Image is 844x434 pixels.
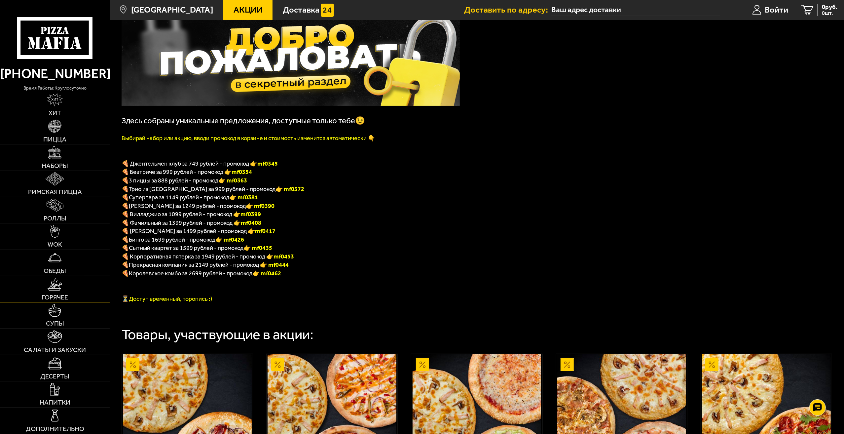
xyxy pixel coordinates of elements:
[218,177,247,184] font: 👉 mf0363
[232,168,252,176] b: mf0354
[271,358,284,371] img: Акционный
[822,4,837,10] span: 0 руб.
[122,194,129,201] font: 🍕
[122,244,129,252] b: 🍕
[129,177,218,184] span: 3 пиццы за 888 рублей - промокод
[49,110,61,116] span: Хит
[215,236,244,243] b: 👉 mf0426
[122,116,365,125] span: Здесь собраны уникальные предложения, доступные только тебе😉
[26,426,84,432] span: Дополнительно
[44,268,66,274] span: Обеды
[28,189,82,195] span: Римская пицца
[122,202,129,210] b: 🍕
[255,227,275,235] b: mf0417
[551,4,720,16] input: Ваш адрес доставки
[246,202,275,210] b: 👉 mf0390
[234,6,263,14] span: Акции
[42,163,68,169] span: Наборы
[126,358,139,371] img: Акционный
[129,261,260,268] span: Прекрасная компания за 2149 рублей - промокод
[122,185,129,193] font: 🍕
[122,236,129,243] b: 🍕
[122,253,294,260] span: 🍕 Корпоративная пятерка за 1949 рублей - промокод 👉
[321,4,334,17] img: 15daf4d41897b9f0e9f617042186c801.svg
[561,358,574,371] img: Акционный
[44,215,66,222] span: Роллы
[252,270,281,277] font: 👉 mf0462
[283,6,319,14] span: Доставка
[257,160,278,167] b: mf0345
[129,244,243,252] span: Сытный квартет за 1599 рублей - промокод
[464,6,551,14] span: Доставить по адресу:
[229,194,258,201] font: 👉 mf0381
[122,227,275,235] span: 🍕 [PERSON_NAME] за 1499 рублей - промокод 👉
[40,373,69,380] span: Десерты
[122,168,252,176] span: 🍕 Беатриче за 999 рублей - промокод 👉
[765,6,788,14] span: Войти
[240,211,261,218] b: mf0399
[416,358,429,371] img: Акционный
[129,236,215,243] span: Бинго за 1699 рублей - промокод
[122,135,375,142] font: Выбирай набор или акцию, вводи промокод в корзине и стоимость изменится автоматически 👇
[122,211,261,218] span: 🍕 Вилладжио за 1099 рублей - промокод 👉
[822,11,837,16] span: 0 шт.
[122,270,129,277] font: 🍕
[43,136,66,143] span: Пицца
[129,185,275,193] span: Трио из [GEOGRAPHIC_DATA] за 999 рублей - промокод
[275,185,304,193] font: 👉 mf0372
[46,320,64,327] span: Супы
[705,358,718,371] img: Акционный
[122,7,460,106] img: 1024x1024
[122,261,129,268] font: 🍕
[40,399,70,406] span: Напитки
[122,328,313,342] div: Товары, участвующие в акции:
[129,194,229,201] span: Суперпара за 1149 рублей - промокод
[42,294,68,301] span: Горячее
[129,202,246,210] span: [PERSON_NAME] за 1249 рублей - промокод
[122,295,212,302] span: ⏳Доступ временный, торопись :)
[122,219,261,226] span: 🍕 Фамильный за 1399 рублей - промокод 👉
[122,160,278,167] span: 🍕 Джентельмен клуб за 749 рублей - промокод 👉
[24,347,86,353] span: Салаты и закуски
[122,177,129,184] font: 🍕
[243,244,272,252] b: 👉 mf0435
[274,253,294,260] b: mf0453
[260,261,289,268] font: 👉 mf0444
[129,270,252,277] span: Королевское комбо за 2699 рублей - промокод
[241,219,261,226] b: mf0408
[131,6,213,14] span: [GEOGRAPHIC_DATA]
[48,241,62,248] span: WOK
